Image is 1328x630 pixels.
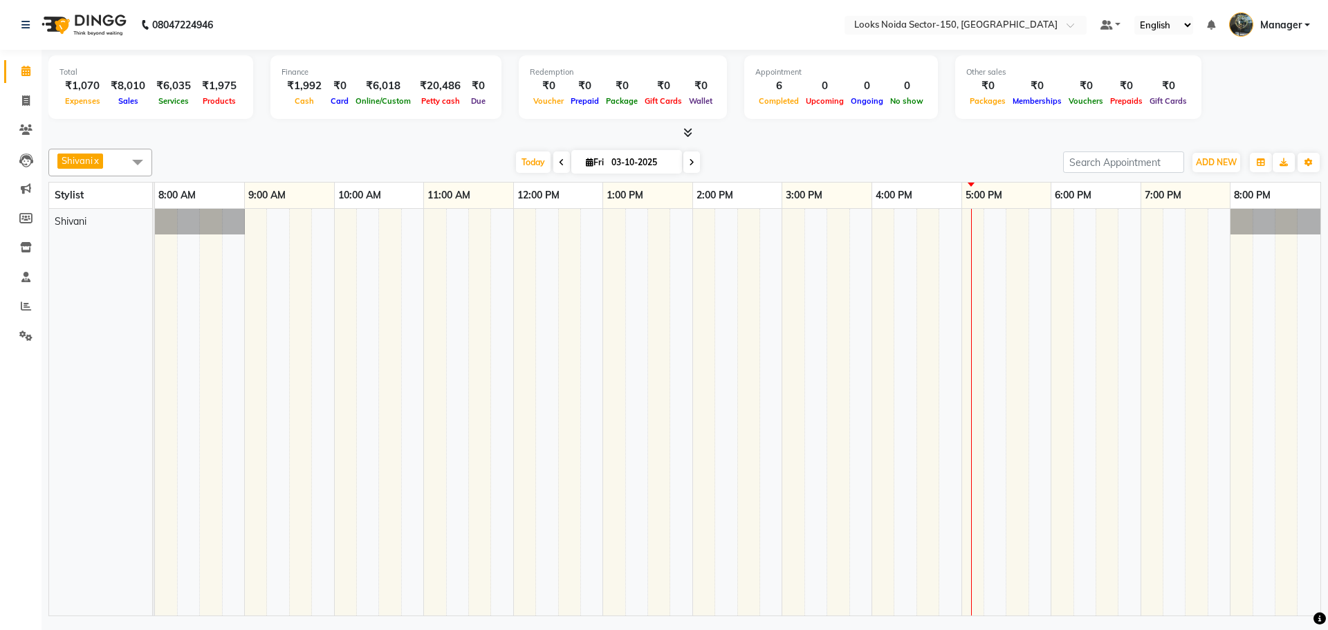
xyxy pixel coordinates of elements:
[93,155,99,166] a: x
[1009,78,1065,94] div: ₹0
[1063,151,1184,173] input: Search Appointment
[847,78,887,94] div: 0
[282,78,327,94] div: ₹1,992
[1065,78,1107,94] div: ₹0
[62,96,104,106] span: Expenses
[567,96,602,106] span: Prepaid
[35,6,130,44] img: logo
[196,78,242,94] div: ₹1,975
[530,66,716,78] div: Redemption
[872,185,916,205] a: 4:00 PM
[966,66,1190,78] div: Other sales
[352,78,414,94] div: ₹6,018
[1107,96,1146,106] span: Prepaids
[1230,185,1274,205] a: 8:00 PM
[59,66,242,78] div: Total
[755,66,927,78] div: Appointment
[962,185,1006,205] a: 5:00 PM
[847,96,887,106] span: Ongoing
[1192,153,1240,172] button: ADD NEW
[155,96,192,106] span: Services
[602,78,641,94] div: ₹0
[966,96,1009,106] span: Packages
[755,96,802,106] span: Completed
[418,96,463,106] span: Petty cash
[516,151,551,173] span: Today
[155,185,199,205] a: 8:00 AM
[802,96,847,106] span: Upcoming
[685,78,716,94] div: ₹0
[59,78,105,94] div: ₹1,070
[1229,12,1253,37] img: Manager
[55,189,84,201] span: Stylist
[414,78,466,94] div: ₹20,486
[1107,78,1146,94] div: ₹0
[1141,185,1185,205] a: 7:00 PM
[62,155,93,166] span: Shivani
[1146,78,1190,94] div: ₹0
[514,185,563,205] a: 12:00 PM
[530,96,567,106] span: Voucher
[582,157,607,167] span: Fri
[468,96,489,106] span: Due
[607,152,676,173] input: 2025-10-03
[199,96,239,106] span: Products
[327,96,352,106] span: Card
[327,78,352,94] div: ₹0
[603,185,647,205] a: 1:00 PM
[685,96,716,106] span: Wallet
[115,96,142,106] span: Sales
[335,185,385,205] a: 10:00 AM
[887,78,927,94] div: 0
[641,96,685,106] span: Gift Cards
[245,185,289,205] a: 9:00 AM
[693,185,737,205] a: 2:00 PM
[1009,96,1065,106] span: Memberships
[782,185,826,205] a: 3:00 PM
[567,78,602,94] div: ₹0
[602,96,641,106] span: Package
[887,96,927,106] span: No show
[466,78,490,94] div: ₹0
[641,78,685,94] div: ₹0
[1051,185,1095,205] a: 6:00 PM
[152,6,213,44] b: 08047224946
[105,78,151,94] div: ₹8,010
[55,215,86,228] span: Shivani
[802,78,847,94] div: 0
[424,185,474,205] a: 11:00 AM
[1065,96,1107,106] span: Vouchers
[282,66,490,78] div: Finance
[755,78,802,94] div: 6
[1260,18,1302,33] span: Manager
[530,78,567,94] div: ₹0
[1146,96,1190,106] span: Gift Cards
[1196,157,1237,167] span: ADD NEW
[966,78,1009,94] div: ₹0
[151,78,196,94] div: ₹6,035
[291,96,317,106] span: Cash
[352,96,414,106] span: Online/Custom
